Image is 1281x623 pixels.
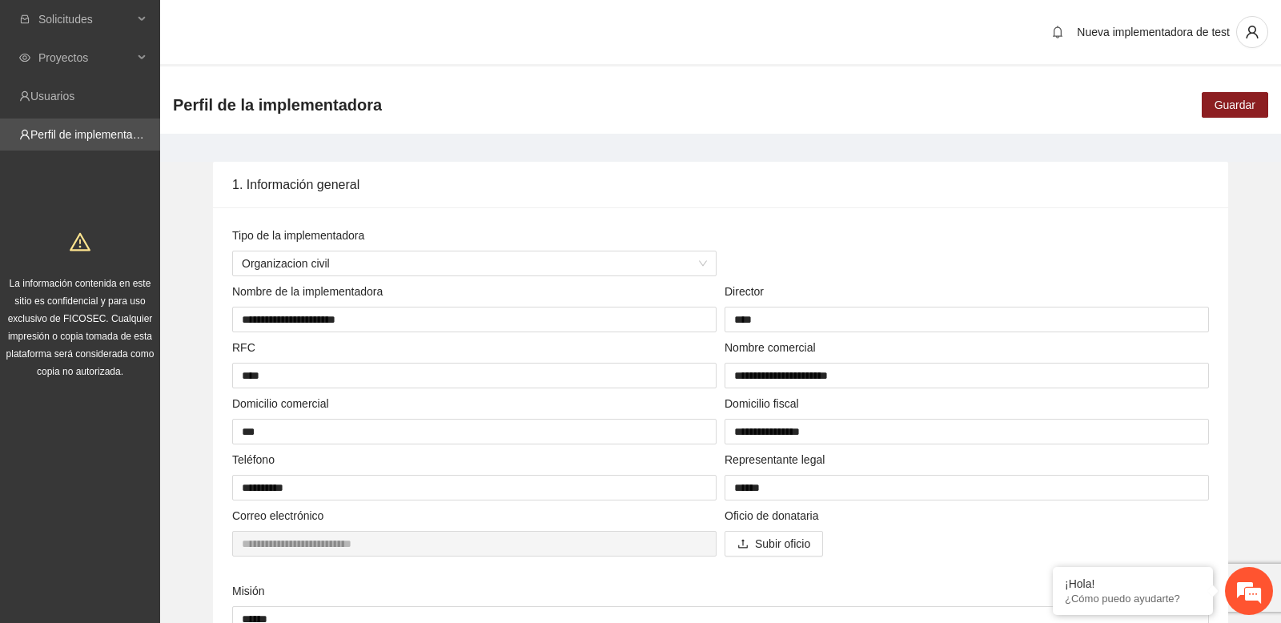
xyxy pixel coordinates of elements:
label: Nombre comercial [725,339,816,356]
label: RFC [232,339,255,356]
label: Tipo de la implementadora [232,227,364,244]
a: Perfil de implementadora [30,128,155,141]
div: 1. Información general [232,162,1209,207]
label: Nombre de la implementadora [232,283,383,300]
span: user [1237,25,1267,39]
span: Solicitudes [38,3,133,35]
textarea: Escriba su mensaje y pulse “Intro” [8,437,305,493]
button: Guardar [1202,92,1268,118]
span: bell [1046,26,1070,38]
label: Misión [232,582,264,600]
span: warning [70,231,90,252]
label: Teléfono [232,451,275,468]
label: Oficio de donataria [725,507,819,525]
span: Estamos en línea. [93,214,221,376]
label: Correo electrónico [232,507,323,525]
button: uploadSubir oficio [725,531,823,557]
label: Representante legal [725,451,825,468]
span: Perfil de la implementadora [173,92,382,118]
span: inbox [19,14,30,25]
span: Organizacion civil [242,251,707,275]
label: Domicilio comercial [232,395,329,412]
label: Director [725,283,764,300]
span: Subir oficio [755,535,810,553]
span: Proyectos [38,42,133,74]
span: upload [737,538,749,551]
span: uploadSubir oficio [725,537,823,550]
button: bell [1045,19,1070,45]
div: ¡Hola! [1065,577,1201,590]
label: Domicilio fiscal [725,395,799,412]
span: Guardar [1215,96,1255,114]
span: eye [19,52,30,63]
a: Usuarios [30,90,74,102]
span: La información contenida en este sitio es confidencial y para uso exclusivo de FICOSEC. Cualquier... [6,278,155,377]
div: Chatee con nosotros ahora [83,82,269,102]
button: user [1236,16,1268,48]
div: Minimizar ventana de chat en vivo [263,8,301,46]
span: Nueva implementadora de test [1077,26,1230,38]
p: ¿Cómo puedo ayudarte? [1065,593,1201,605]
